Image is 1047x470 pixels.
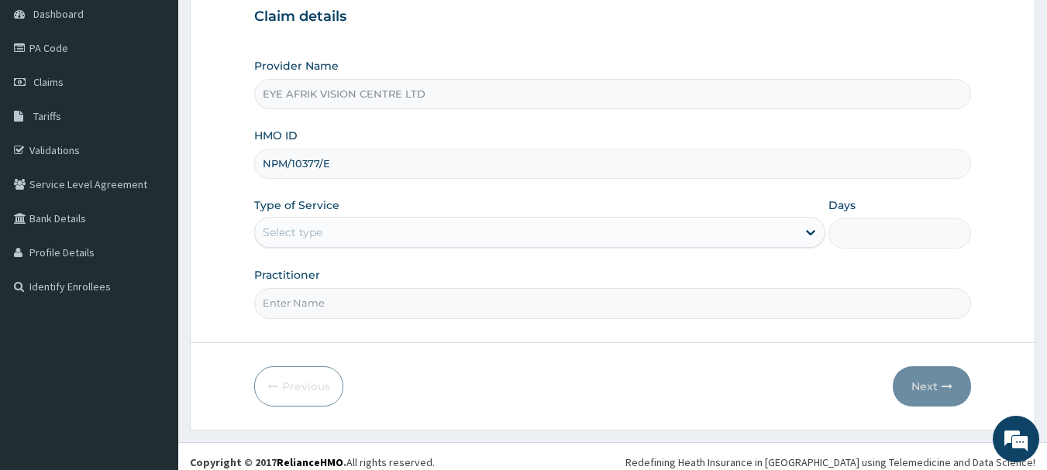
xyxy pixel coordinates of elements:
label: Provider Name [254,58,339,74]
label: HMO ID [254,128,298,143]
div: Redefining Heath Insurance in [GEOGRAPHIC_DATA] using Telemedicine and Data Science! [625,455,1035,470]
h3: Claim details [254,9,972,26]
span: We're online! [90,138,214,294]
strong: Copyright © 2017 . [190,455,346,469]
a: RelianceHMO [277,455,343,469]
label: Type of Service [254,197,339,213]
span: Dashboard [33,7,84,21]
span: Tariffs [33,109,61,123]
textarea: Type your message and hit 'Enter' [8,309,295,363]
label: Days [828,197,856,213]
label: Practitioner [254,267,320,283]
button: Next [893,366,971,407]
button: Previous [254,366,343,407]
img: d_794563401_company_1708531726252_794563401 [29,77,63,116]
div: Minimize live chat window [254,8,291,45]
input: Enter Name [254,288,972,318]
input: Enter HMO ID [254,149,972,179]
span: Claims [33,75,64,89]
div: Select type [263,225,322,240]
div: Chat with us now [81,87,260,107]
